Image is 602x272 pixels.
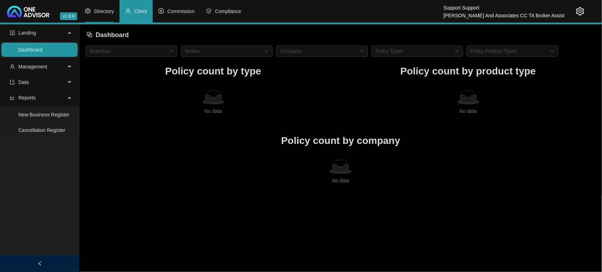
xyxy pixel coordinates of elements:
span: dollar [158,8,164,14]
span: setting [85,8,91,14]
a: Dashboard [18,47,43,53]
span: Landing [18,30,36,36]
span: profile [10,30,15,35]
h1: Policy count by product type [341,64,596,79]
h1: Policy count by company [86,133,596,149]
h1: Policy count by type [86,64,341,79]
span: Compliance [215,8,241,14]
span: Reports [18,95,36,101]
span: user [125,8,131,14]
span: Management [18,64,47,69]
a: New Business Register [18,112,69,117]
span: Data [18,79,29,85]
a: Cancellation Register [18,127,65,133]
span: line-chart [10,95,15,100]
span: Client [134,8,147,14]
span: block [86,31,93,38]
div: No data [343,107,593,115]
span: Directory [94,8,114,14]
span: import [10,80,15,85]
div: Support Support [444,2,565,10]
span: left [37,261,42,266]
span: setting [576,7,584,16]
span: v1.9.9 [60,12,77,20]
div: [PERSON_NAME] And Associates CC TA Broker Assist [444,10,565,17]
span: Dashboard [96,31,129,38]
span: safety [206,8,212,14]
div: No data [89,107,338,115]
img: 2df55531c6924b55f21c4cf5d4484680-logo-light.svg [7,6,49,17]
span: Commission [168,8,195,14]
span: user [10,64,15,69]
div: No data [89,177,593,185]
